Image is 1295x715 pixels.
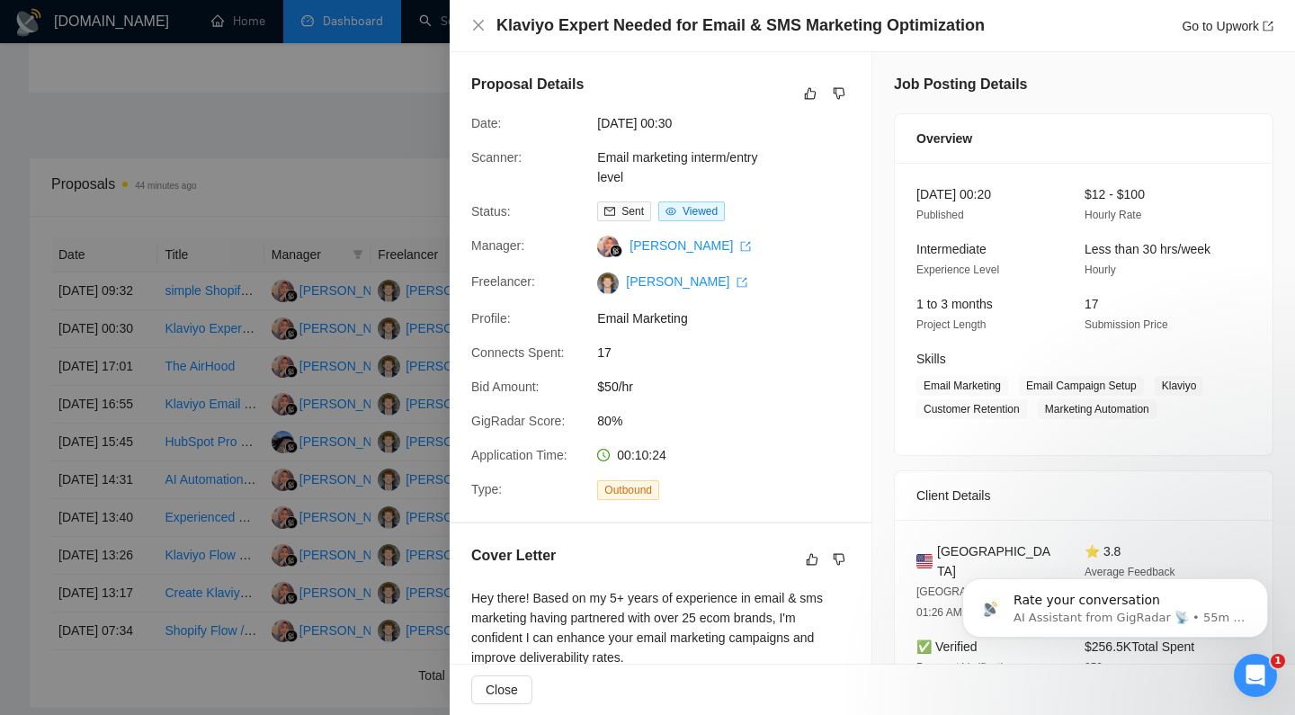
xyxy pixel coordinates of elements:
span: Hourly Rate [1085,209,1141,221]
button: like [799,83,821,104]
span: eye [665,206,676,217]
span: ✅ Verified [916,639,978,654]
span: Submission Price [1085,318,1168,331]
span: 1 [1271,654,1285,668]
span: 80% [597,411,867,431]
span: Overview [916,129,972,148]
span: Marketing Automation [1038,399,1157,419]
a: Email marketing interm/entry level [597,150,757,184]
span: Email Marketing [916,376,1008,396]
div: Client Details [916,471,1251,520]
span: 00:10:24 [617,448,666,462]
h5: Cover Letter [471,545,556,567]
span: close [471,18,486,32]
span: clock-circle [597,449,610,461]
span: export [1263,21,1273,31]
span: Status: [471,204,511,219]
span: Date: [471,116,501,130]
span: mail [604,206,615,217]
span: [GEOGRAPHIC_DATA] 01:26 AM [916,585,1029,619]
span: $12 - $100 [1085,187,1145,201]
span: 17 [597,343,867,362]
span: [DATE] 00:30 [597,113,867,133]
button: dislike [828,549,850,570]
a: [PERSON_NAME] export [626,274,747,289]
button: Close [471,675,532,704]
img: c1mafPHJym8I3dO2vJ6p2ePicGyo9acEghXHRsFlb5iF9zz4q62g7G6qnQa243Y-mC [597,273,619,294]
h5: Proposal Details [471,74,584,95]
img: 🇺🇸 [916,551,933,571]
span: 17 [1085,297,1099,311]
span: Less than 30 hrs/week [1085,242,1210,256]
span: Freelancer: [471,274,535,289]
span: dislike [833,86,845,101]
button: Close [471,18,486,33]
span: like [804,86,817,101]
span: Hourly [1085,264,1116,276]
span: Sent [621,205,644,218]
span: like [806,552,818,567]
span: Customer Retention [916,399,1027,419]
span: export [740,241,751,252]
span: GigRadar Score: [471,414,565,428]
span: Experience Level [916,264,999,276]
span: Outbound [597,480,659,500]
span: Skills [916,352,946,366]
h5: Job Posting Details [894,74,1027,95]
span: Connects Spent: [471,345,565,360]
span: Payment Verification [916,661,1014,674]
span: Application Time: [471,448,567,462]
span: $50/hr [597,377,867,397]
span: Email Campaign Setup [1019,376,1144,396]
span: [DATE] 00:20 [916,187,991,201]
a: Go to Upworkexport [1182,19,1273,33]
iframe: Intercom notifications message [935,541,1295,666]
span: Bid Amount: [471,380,540,394]
span: Close [486,680,518,700]
span: Scanner: [471,150,522,165]
iframe: Intercom live chat [1234,654,1277,697]
span: Klaviyo [1155,376,1204,396]
img: gigradar-bm.png [610,245,622,257]
span: export [737,277,747,288]
span: Type: [471,482,502,496]
span: Manager: [471,238,524,253]
span: Published [916,209,964,221]
button: like [801,549,823,570]
h4: Klaviyo Expert Needed for Email & SMS Marketing Optimization [496,14,985,37]
span: Project Length [916,318,986,331]
span: 1 to 3 months [916,297,993,311]
button: dislike [828,83,850,104]
span: dislike [833,552,845,567]
a: [PERSON_NAME] export [630,238,751,253]
span: Viewed [683,205,718,218]
span: Email Marketing [597,308,867,328]
span: Intermediate [916,242,987,256]
span: Profile: [471,311,511,326]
